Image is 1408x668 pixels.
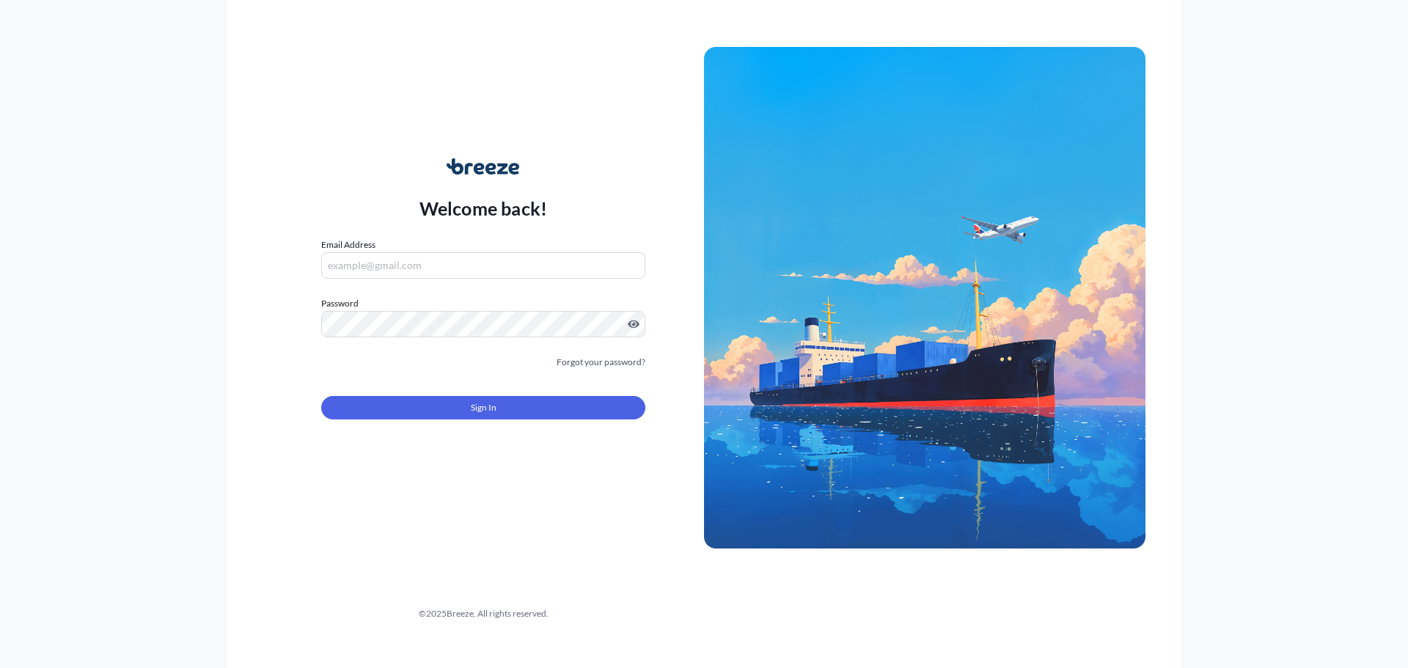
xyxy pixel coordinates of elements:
span: Sign In [471,400,496,415]
button: Show password [628,318,639,330]
p: Welcome back! [419,197,548,220]
div: © 2025 Breeze. All rights reserved. [263,606,704,621]
button: Sign In [321,396,645,419]
label: Email Address [321,238,375,252]
a: Forgot your password? [557,355,645,370]
img: Ship illustration [704,47,1145,548]
label: Password [321,296,645,311]
input: example@gmail.com [321,252,645,279]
